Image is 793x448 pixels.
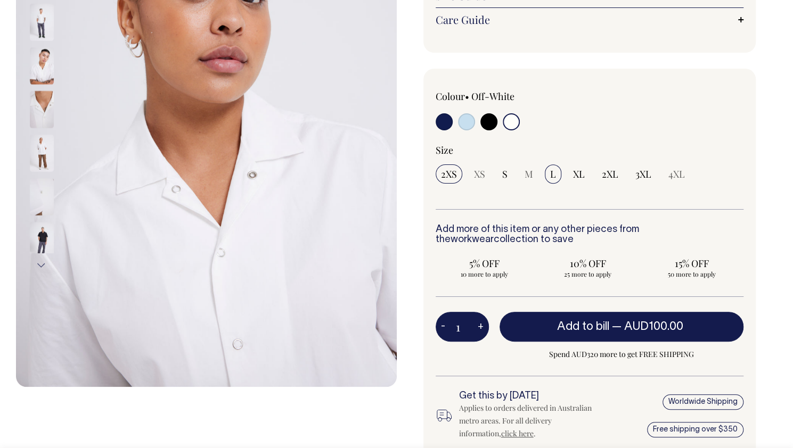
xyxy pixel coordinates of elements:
span: 25 more to apply [544,270,631,278]
input: 10% OFF 25 more to apply [539,254,636,281]
div: Size [436,144,744,156]
span: M [525,168,533,180]
input: XL [568,164,590,184]
button: Add to bill —AUD100.00 [500,312,744,342]
a: workwear [451,235,494,244]
button: Next [34,253,50,277]
img: off-white [30,47,54,84]
button: + [472,316,489,337]
span: AUD100.00 [624,321,683,332]
img: black [30,221,54,259]
a: Care Guide [436,13,744,26]
img: off-white [30,90,54,128]
span: 15% OFF [648,257,735,270]
img: off-white [30,134,54,171]
span: S [502,168,508,180]
input: 2XL [596,164,624,184]
h6: Get this by [DATE] [459,391,603,402]
span: 10 more to apply [441,270,528,278]
input: 3XL [630,164,657,184]
img: off-white [30,178,54,215]
input: 4XL [663,164,690,184]
label: Off-White [471,90,514,103]
input: XS [469,164,490,184]
span: 10% OFF [544,257,631,270]
input: 2XS [436,164,462,184]
input: S [497,164,513,184]
span: 5% OFF [441,257,528,270]
span: — [612,321,686,332]
img: off-white [30,3,54,40]
span: 2XL [602,168,618,180]
span: 2XS [441,168,457,180]
a: click here [501,428,534,438]
input: M [519,164,538,184]
input: L [545,164,561,184]
span: • [465,90,469,103]
input: 15% OFF 50 more to apply [643,254,740,281]
span: L [550,168,556,180]
span: 4XL [668,168,685,180]
div: Applies to orders delivered in Australian metro areas. For all delivery information, . [459,402,603,440]
span: 3XL [635,168,651,180]
div: Colour [436,90,559,103]
span: XL [573,168,585,180]
span: XS [474,168,485,180]
span: Add to bill [557,321,609,332]
span: 50 more to apply [648,270,735,278]
span: Spend AUD320 more to get FREE SHIPPING [500,348,744,361]
button: - [436,316,451,337]
h6: Add more of this item or any other pieces from the collection to save [436,225,744,246]
input: 5% OFF 10 more to apply [436,254,533,281]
